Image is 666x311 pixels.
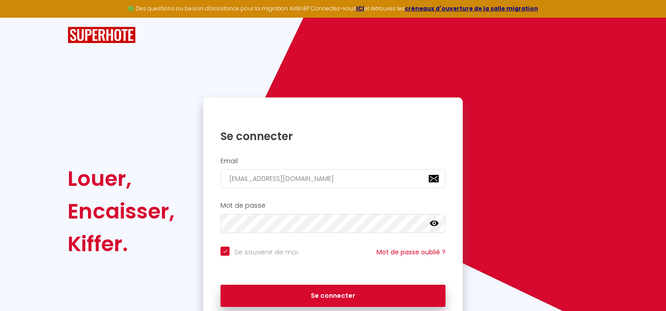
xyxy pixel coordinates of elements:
[405,5,538,12] a: créneaux d'ouverture de la salle migration
[68,228,175,260] div: Kiffer.
[220,129,446,143] h1: Se connecter
[68,162,175,195] div: Louer,
[68,195,175,228] div: Encaisser,
[220,285,446,307] button: Se connecter
[220,202,446,209] h2: Mot de passe
[377,248,446,257] a: Mot de passe oublié ?
[68,27,136,44] img: SuperHote logo
[220,157,446,165] h2: Email
[220,169,446,188] input: Ton Email
[356,5,364,12] a: ICI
